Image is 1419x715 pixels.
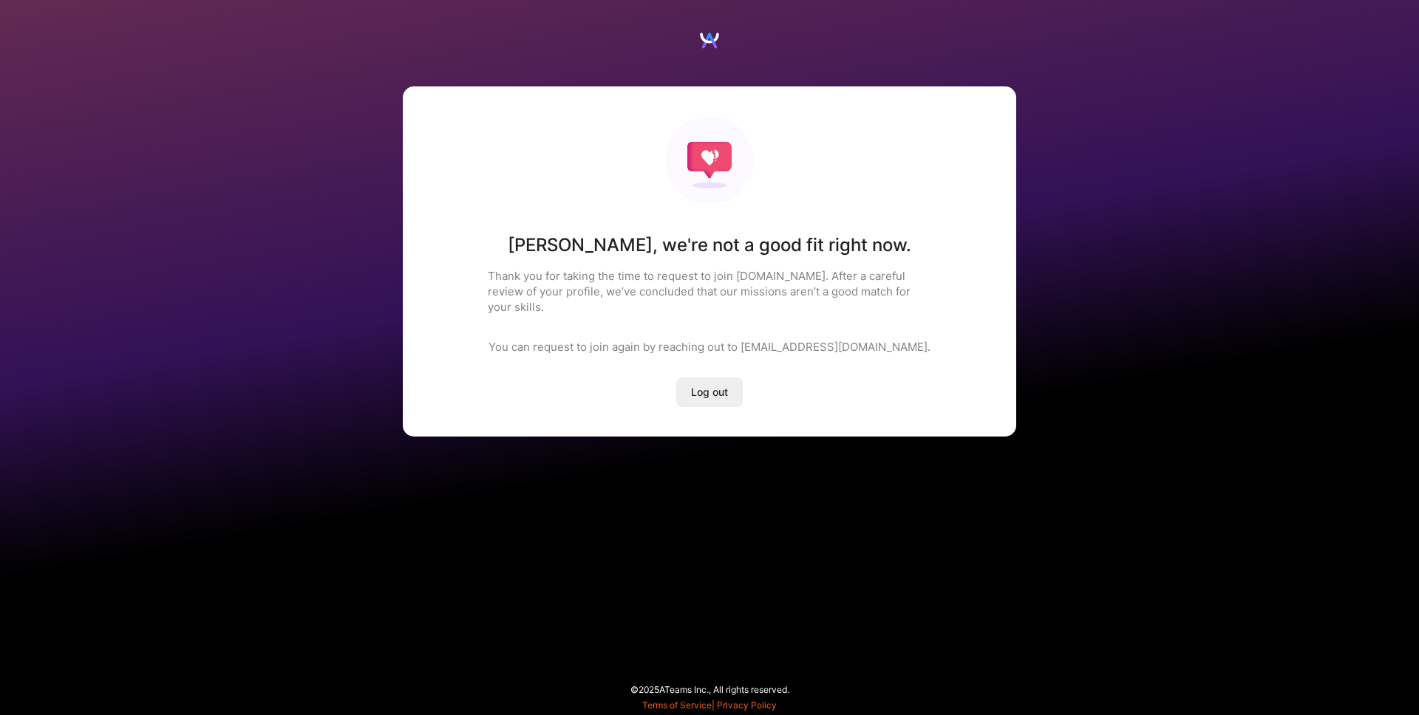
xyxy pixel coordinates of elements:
img: Not fit [665,116,754,205]
p: Thank you for taking the time to request to join [DOMAIN_NAME]. After a careful review of your pr... [488,268,931,315]
span: Log out [691,385,728,400]
img: Logo [698,30,721,52]
h1: [PERSON_NAME] , we're not a good fit right now. [508,234,911,256]
a: Privacy Policy [717,699,777,711]
a: Terms of Service [642,699,712,711]
span: | [642,699,777,711]
p: You can request to join again by reaching out to [EMAIL_ADDRESS][DOMAIN_NAME]. [489,339,930,355]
